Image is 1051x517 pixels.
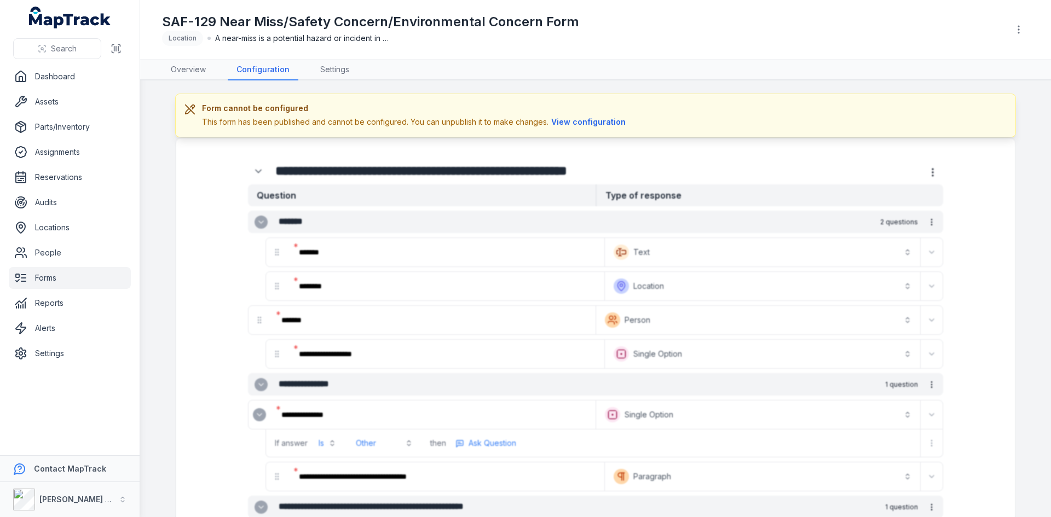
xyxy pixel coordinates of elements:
strong: Contact MapTrack [34,464,106,473]
a: Reports [9,292,131,314]
span: Search [51,43,77,54]
a: MapTrack [29,7,111,28]
h3: Form cannot be configured [202,103,628,114]
div: This form has been published and cannot be configured. You can unpublish it to make changes. [202,116,628,128]
a: Audits [9,191,131,213]
button: Search [13,38,101,59]
a: Settings [9,342,131,364]
a: Locations [9,217,131,239]
div: Location [162,31,203,46]
a: Configuration [228,60,298,80]
span: A near-miss is a potential hazard or incident in which no property was damaged and no personal in... [215,33,390,44]
strong: [PERSON_NAME] Group [39,495,129,504]
a: Settings [311,60,358,80]
a: Assets [9,91,131,113]
a: Dashboard [9,66,131,88]
a: Parts/Inventory [9,116,131,138]
h1: SAF-129 Near Miss/Safety Concern/Environmental Concern Form [162,13,579,31]
button: View configuration [548,116,628,128]
a: Assignments [9,141,131,163]
a: People [9,242,131,264]
a: Reservations [9,166,131,188]
a: Alerts [9,317,131,339]
a: Forms [9,267,131,289]
a: Overview [162,60,215,80]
